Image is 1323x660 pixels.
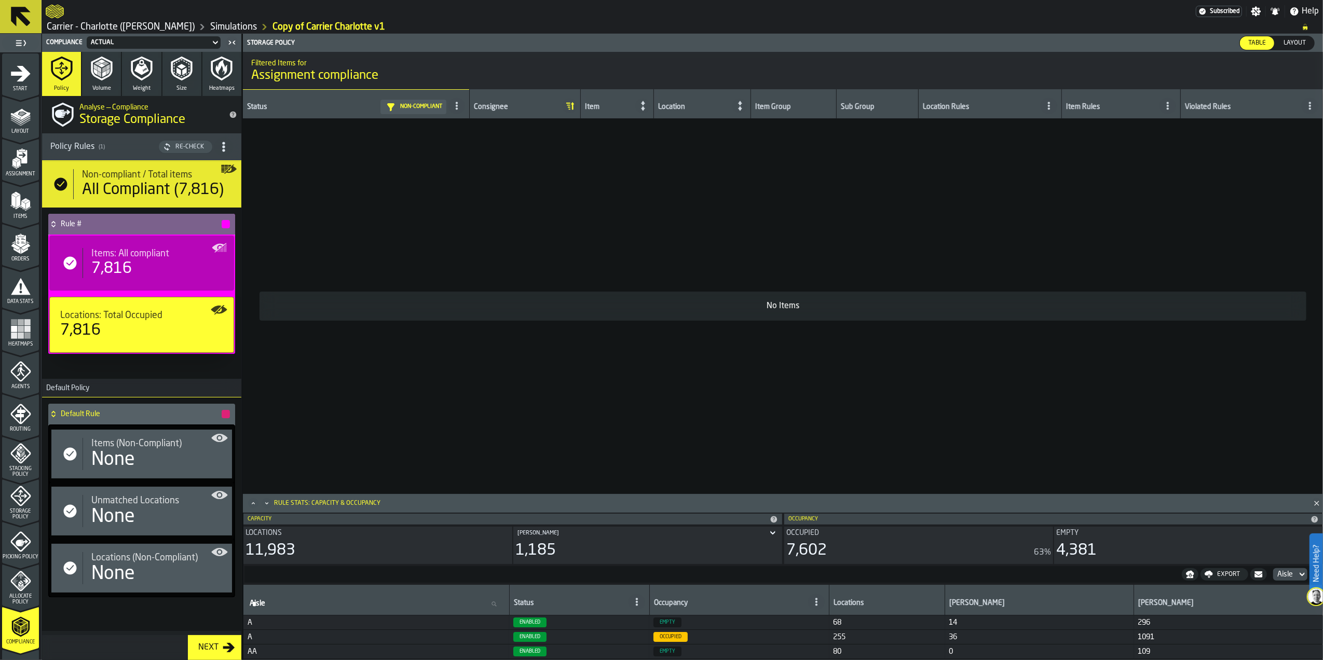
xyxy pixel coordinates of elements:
label: button-toggle-Show on Map [211,301,227,318]
span: Compliance [2,639,39,645]
span: Storage Policy [2,508,39,520]
div: Title [60,310,223,321]
div: Title [91,248,224,259]
div: Title [82,169,233,181]
button: button- [1250,568,1267,581]
div: 7,816 [91,259,132,278]
span: Data Stats [2,299,39,305]
div: Title [786,529,1051,537]
span: ( 1 ) [99,144,105,150]
div: DropdownMenuValue-e2576e2b-e467-4db8-9e48-74cdb3962243 [91,39,206,46]
div: 7,602 [786,541,827,560]
div: Title [91,495,224,506]
li: menu Layout [2,96,39,137]
div: Title [1056,529,1321,537]
span: Locations: Total Occupied [60,310,162,321]
span: Picking Policy [2,554,39,560]
div: Rule Stats: Capacity & Occupancy [274,500,1302,507]
label: button-switch-multi-Layout [1275,36,1315,50]
div: 1,185 [515,541,556,560]
div: Item Rules [1066,103,1157,113]
div: DropdownMenuValue-[object Object] [513,527,778,539]
span: Policy [54,85,69,92]
label: button-toggle-Settings [1247,6,1265,17]
button: Minimize [261,498,273,508]
div: No Items [268,300,1298,312]
div: None [91,563,135,584]
span: Stacking Policy [2,466,39,477]
div: Title [515,529,780,537]
div: stat-Empty [1054,527,1323,564]
div: title-Storage Compliance [42,96,241,133]
li: menu Orders [2,224,39,265]
span: Assignment [2,171,39,177]
div: title-Assignment compliance [243,52,1323,89]
span: Unmatched Locations [91,495,179,506]
span: 1091 [1138,633,1319,641]
div: Sub Group [841,103,914,113]
span: Heatmaps [2,341,39,347]
li: menu Routing [2,394,39,435]
div: Occupancy [788,516,1302,522]
span: Enabled [513,647,547,656]
a: link-to-/wh/i/e074fb63-00ea-4531-a7c9-ea0a191b3e4f/settings/billing [1196,6,1242,17]
span: Non-compliant [400,103,442,110]
span: Heatmaps [209,85,235,92]
button: button- [1182,568,1198,581]
span: A [248,633,505,641]
div: stat-Locations (Non-Compliant) [51,544,232,593]
div: [PERSON_NAME] [1138,599,1318,609]
span: 109 [1138,648,1319,656]
div: DropdownMenuValue-AISLE [1277,570,1293,579]
div: Consignee [474,103,562,113]
span: Help [1302,5,1319,18]
div: None [91,449,135,470]
li: menu Data Stats [2,266,39,308]
li: menu Stacking Policy [2,436,39,478]
button: Maximize [247,498,260,508]
label: Need Help? [1311,534,1322,593]
div: Title [91,438,224,449]
label: button-toggle-Notifications [1266,6,1285,17]
div: stat-Locations [243,527,512,564]
span: Agents [2,384,39,390]
h4: Default Rule [61,410,221,418]
span: Occupied [786,529,819,537]
input: label [248,597,505,611]
label: button-toggle-Show on Map [211,240,228,256]
li: menu Storage Policy [2,479,39,520]
div: Locations [834,599,940,609]
div: Item Group [755,103,833,113]
div: DropdownMenuValue-e2576e2b-e467-4db8-9e48-74cdb3962243 [85,36,223,49]
label: button-toggle-Show on Map [211,544,228,560]
div: Title [91,552,224,563]
div: Storage Policy [245,39,784,47]
header: Storage Policy [243,34,1323,52]
div: Status [514,599,626,609]
div: hide filter [385,102,400,112]
h2: Sub Title [251,57,1315,67]
span: Routing [2,427,39,432]
span: Volume [92,85,111,92]
span: 80 [834,648,941,656]
a: link-to-/wh/i/e074fb63-00ea-4531-a7c9-ea0a191b3e4f [47,21,195,33]
div: Menu Subscription [1196,6,1242,17]
button: button- [222,410,230,418]
button: button-Re-Check [159,141,212,153]
span: Enabled [513,617,547,627]
li: menu Heatmaps [2,309,39,350]
div: stat- [513,527,782,564]
div: Location Rules [923,103,1039,113]
div: thumb [1240,36,1274,50]
div: Export [1213,571,1244,578]
label: button-switch-multi-Table [1239,36,1275,50]
li: menu Items [2,181,39,223]
button: button-Next [188,635,241,660]
span: Table [1244,38,1270,48]
label: button-toggle-Toggle Full Menu [2,36,39,50]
